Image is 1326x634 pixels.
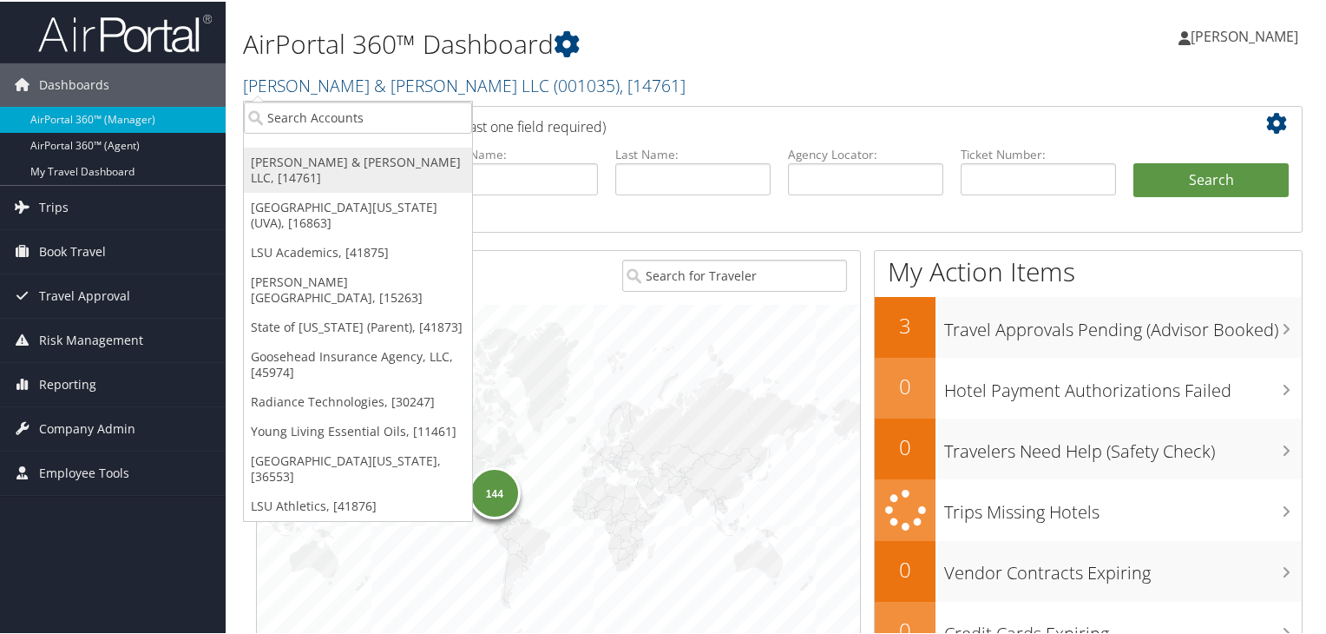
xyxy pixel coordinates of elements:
[38,11,212,52] img: airportal-logo.png
[961,144,1116,162] label: Ticket Number:
[244,490,472,519] a: LSU Athletics, [41876]
[788,144,943,162] label: Agency Locator:
[944,307,1302,340] h3: Travel Approvals Pending (Advisor Booked)
[244,266,472,311] a: [PERSON_NAME][GEOGRAPHIC_DATA], [15263]
[244,445,472,490] a: [GEOGRAPHIC_DATA][US_STATE], [36553]
[622,258,848,290] input: Search for Traveler
[244,236,472,266] a: LSU Academics, [41875]
[443,144,598,162] label: First Name:
[243,24,958,61] h1: AirPortal 360™ Dashboard
[244,191,472,236] a: [GEOGRAPHIC_DATA][US_STATE] (UVA), [16863]
[39,228,106,272] span: Book Travel
[39,184,69,228] span: Trips
[244,340,472,386] a: Goosehead Insurance Agency, LLC, [45974]
[244,386,472,415] a: Radiance Technologies, [30247]
[554,72,620,96] span: ( 001035 )
[944,368,1302,401] h3: Hotel Payment Authorizations Failed
[944,490,1302,523] h3: Trips Missing Hotels
[39,361,96,405] span: Reporting
[244,146,472,191] a: [PERSON_NAME] & [PERSON_NAME] LLC, [14761]
[944,429,1302,462] h3: Travelers Need Help (Safety Check)
[244,311,472,340] a: State of [US_STATE] (Parent), [41873]
[875,252,1302,288] h1: My Action Items
[875,295,1302,356] a: 3Travel Approvals Pending (Advisor Booked)
[244,100,472,132] input: Search Accounts
[875,356,1302,417] a: 0Hotel Payment Authorizations Failed
[1191,25,1298,44] span: [PERSON_NAME]
[1178,9,1316,61] a: [PERSON_NAME]
[468,466,520,518] div: 144
[875,553,935,583] h2: 0
[39,317,143,360] span: Risk Management
[875,370,935,400] h2: 0
[875,431,935,460] h2: 0
[875,417,1302,478] a: 0Travelers Need Help (Safety Check)
[875,539,1302,600] a: 0Vendor Contracts Expiring
[243,72,686,96] a: [PERSON_NAME] & [PERSON_NAME] LLC
[39,62,109,105] span: Dashboards
[1133,162,1289,196] button: Search
[615,144,771,162] label: Last Name:
[944,551,1302,584] h3: Vendor Contracts Expiring
[875,309,935,339] h2: 3
[440,116,606,135] span: (at least one field required)
[270,108,1202,137] h2: Airtinerary Lookup
[39,406,135,449] span: Company Admin
[875,478,1302,539] a: Trips Missing Hotels
[39,450,129,493] span: Employee Tools
[620,72,686,96] span: , [ 14761 ]
[244,415,472,445] a: Young Living Essential Oils, [11461]
[39,273,130,316] span: Travel Approval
